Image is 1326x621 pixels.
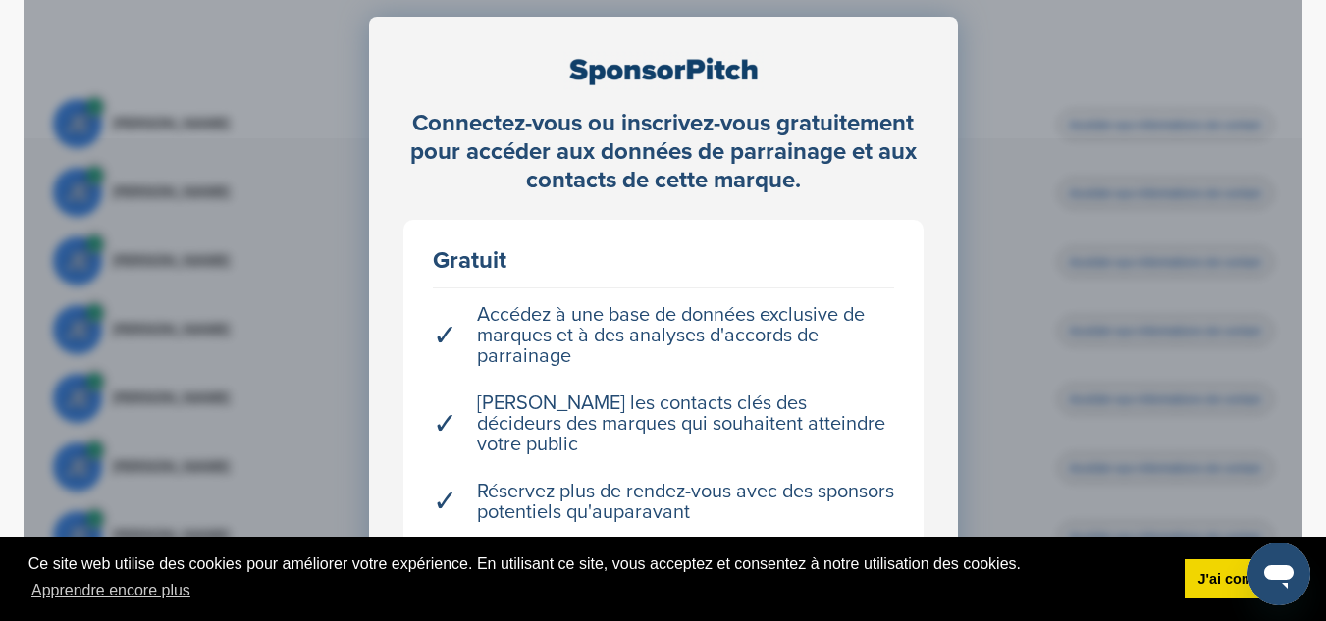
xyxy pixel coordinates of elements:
font: ✓ [433,318,457,354]
font: J'ai compris! [1197,571,1284,587]
font: Réservez plus de rendez-vous avec des sponsors potentiels qu'auparavant [477,480,894,524]
font: Gratuit [433,246,506,275]
a: en savoir plus sur les cookies [28,576,193,605]
font: Ce site web utilise des cookies pour améliorer votre expérience. En utilisant ce site, vous accep... [28,555,1021,572]
font: ✓ [433,484,457,520]
font: [PERSON_NAME] les contacts clés des décideurs des marques qui souhaitent atteindre votre public [477,391,885,456]
font: Accédez à une base de données exclusive de marques et à des analyses d'accords de parrainage [477,303,865,368]
a: ignorer le message de cookie [1185,559,1298,598]
font: ✓ [433,406,457,442]
iframe: Bouton de lancement de la fenêtre de messagerie [1247,543,1310,605]
font: Connectez-vous ou inscrivez-vous gratuitement pour accéder aux données de parrainage et aux conta... [410,109,917,194]
font: Apprendre encore plus [31,582,190,598]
